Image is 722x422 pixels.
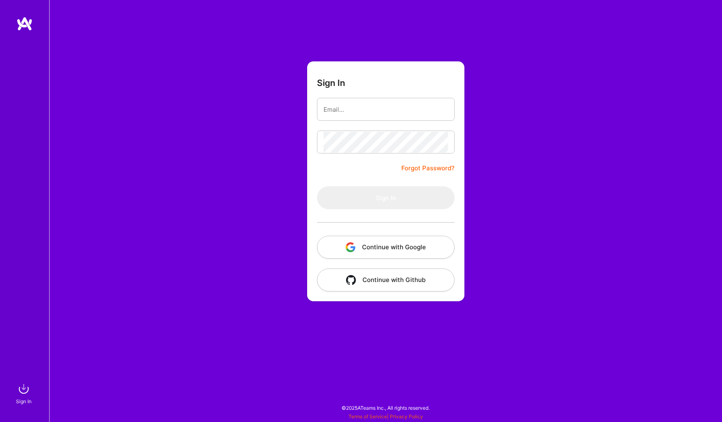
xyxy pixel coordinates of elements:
[317,236,455,259] button: Continue with Google
[324,99,448,120] input: Email...
[317,269,455,291] button: Continue with Github
[317,186,455,209] button: Sign In
[49,397,722,418] div: © 2025 ATeams Inc., All rights reserved.
[317,78,345,88] h3: Sign In
[16,16,33,31] img: logo
[17,381,32,406] a: sign inSign In
[401,163,455,173] a: Forgot Password?
[390,413,423,420] a: Privacy Policy
[346,242,355,252] img: icon
[16,381,32,397] img: sign in
[349,413,387,420] a: Terms of Service
[16,397,32,406] div: Sign In
[349,413,423,420] span: |
[346,275,356,285] img: icon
